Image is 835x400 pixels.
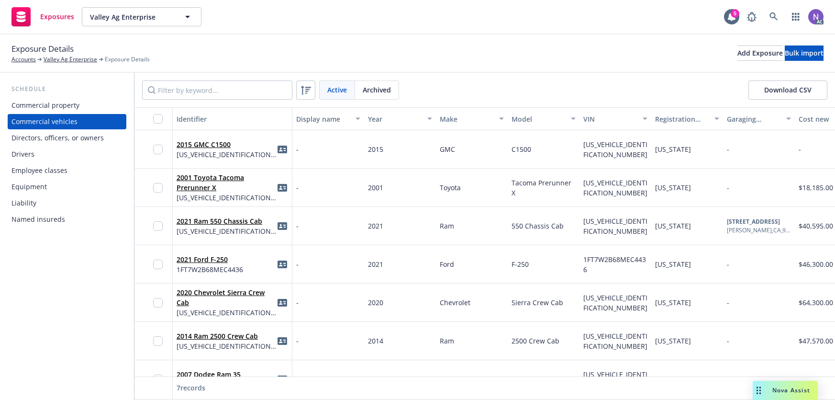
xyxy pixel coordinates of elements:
[727,226,791,235] div: [PERSON_NAME] , CA , 93241
[177,173,244,192] a: 2001 Toyota Tacoma Prerunner X
[11,212,65,227] div: Named insureds
[153,336,163,346] input: Toggle Row Selected
[753,381,818,400] button: Nova Assist
[748,80,827,100] button: Download CSV
[368,260,383,269] span: 2021
[177,308,277,318] span: [US_VEHICLE_IDENTIFICATION_NUMBER]
[583,293,647,312] span: [US_VEHICLE_IDENTIFICATION_NUMBER]
[296,183,299,193] span: -
[177,139,277,149] span: 2015 GMC C1500
[177,264,243,274] span: 1FT7W2B68MEC4436
[153,114,163,124] input: Select all
[512,298,563,307] span: Sierra Crew Cab
[177,369,277,379] span: 2007 Dodge Ram 35
[8,163,126,178] a: Employee classes
[142,80,292,100] input: Filter by keyword...
[153,145,163,154] input: Toggle Row Selected
[153,298,163,308] input: Toggle Row Selected
[737,46,783,60] div: Add Exposure
[737,46,783,61] button: Add Exposure
[177,341,277,351] span: [US_VEHICLE_IDENTIFICATION_NUMBER]
[727,183,729,193] span: -
[727,259,729,269] span: -
[277,220,288,232] a: idCard
[177,149,277,160] span: [US_VEHICLE_IDENTIFICATION_NUMBER]
[177,370,241,379] a: 2007 Dodge Ram 35
[440,375,460,384] span: Dodge
[277,182,288,194] a: idCard
[40,13,74,21] span: Exposures
[296,374,299,384] span: -
[296,336,299,346] span: -
[277,374,288,385] a: idCard
[512,178,573,197] span: Tacoma Prerunner X
[11,163,67,178] div: Employee classes
[44,55,97,64] a: Valley Ag Enterprise
[277,144,288,155] a: idCard
[177,255,228,264] a: 2021 Ford F-250
[579,107,651,130] button: VIN
[8,212,126,227] a: Named insureds
[8,195,126,211] a: Liability
[11,147,34,162] div: Drivers
[440,260,454,269] span: Ford
[508,107,579,130] button: Model
[177,172,277,193] span: 2001 Toyota Tacoma Prerunner X
[436,107,508,130] button: Make
[785,46,824,61] button: Bulk import
[177,288,265,307] a: 2020 Chevrolet Sierra Crew Cab
[583,331,647,351] span: [US_VEHICLE_IDENTIFICATION_NUMBER]
[8,130,126,146] a: Directors, officers, or owners
[440,183,461,192] span: Toyota
[742,7,761,26] a: Report a Bug
[177,383,205,392] span: 7 records
[655,298,691,307] span: [US_STATE]
[173,107,292,130] button: Identifier
[651,107,723,130] button: Registration state
[655,336,691,345] span: [US_STATE]
[8,84,126,94] div: Schedule
[440,145,455,154] span: GMC
[296,297,299,308] span: -
[277,335,288,347] a: idCard
[177,287,277,308] span: 2020 Chevrolet Sierra Crew Cab
[799,221,833,230] span: $40,595.00
[655,375,691,384] span: [US_STATE]
[153,375,163,384] input: Toggle Row Selected
[440,336,454,345] span: Ram
[799,298,833,307] span: $64,300.00
[799,145,801,154] span: -
[799,183,833,192] span: $18,185.00
[583,217,647,236] span: [US_VEHICLE_IDENTIFICATION_NUMBER]
[177,193,277,203] span: [US_VEHICLE_IDENTIFICATION_NUMBER]
[583,255,646,274] span: 1FT7W2B68MEC4436
[655,221,691,230] span: [US_STATE]
[512,114,565,124] div: Model
[277,297,288,309] a: idCard
[772,386,810,394] span: Nova Assist
[799,336,833,345] span: $47,570.00
[512,260,529,269] span: F-250
[296,144,299,154] span: -
[90,12,173,22] span: Valley Ag Enterprise
[727,114,780,124] div: Garaging address
[177,114,288,124] div: Identifier
[764,7,783,26] a: Search
[8,3,78,30] a: Exposures
[363,85,391,95] span: Archived
[799,260,833,269] span: $46,300.00
[368,298,383,307] span: 2020
[11,179,47,194] div: Equipment
[512,221,564,230] span: 550 Chassis Cab
[277,259,288,270] span: idCard
[368,221,383,230] span: 2021
[8,147,126,162] a: Drivers
[512,145,531,154] span: C1500
[799,375,833,384] span: $21,890.00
